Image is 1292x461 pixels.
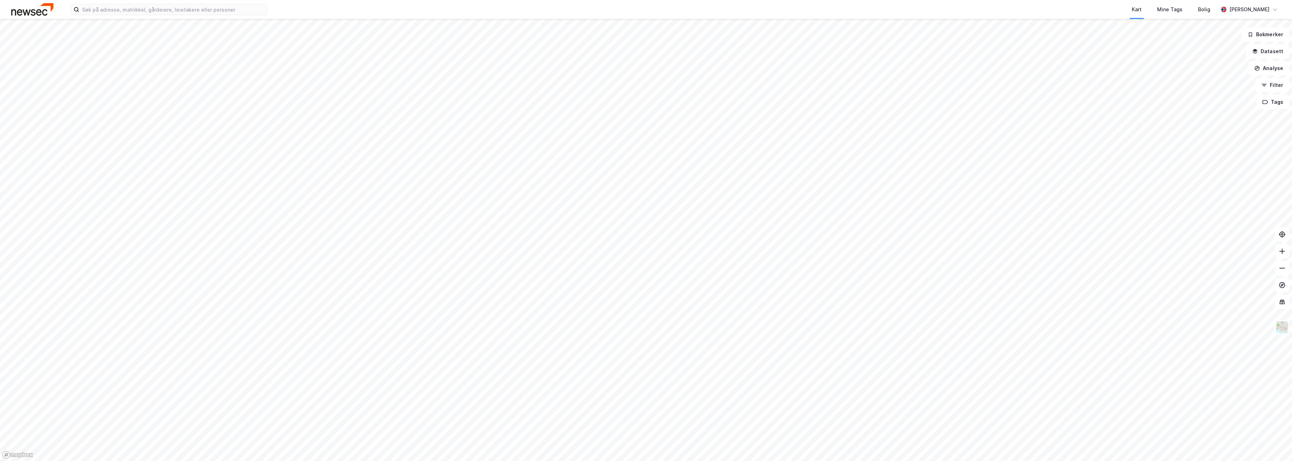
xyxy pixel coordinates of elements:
[1229,5,1269,14] div: [PERSON_NAME]
[1198,5,1210,14] div: Bolig
[1132,5,1142,14] div: Kart
[1157,5,1182,14] div: Mine Tags
[11,3,54,15] img: newsec-logo.f6e21ccffca1b3a03d2d.png
[79,4,267,15] input: Søk på adresse, matrikkel, gårdeiere, leietakere eller personer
